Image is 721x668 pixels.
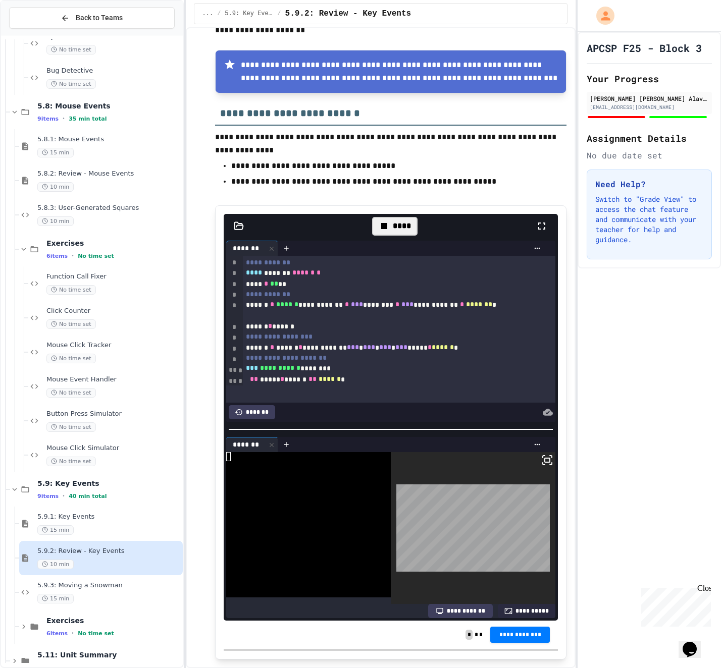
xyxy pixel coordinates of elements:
[46,253,68,259] span: 6 items
[46,388,96,398] span: No time set
[46,341,181,350] span: Mouse Click Tracker
[37,101,181,110] span: 5.8: Mouse Events
[46,319,96,329] span: No time set
[595,178,703,190] h3: Need Help?
[587,41,702,55] h1: APCSP F25 - Block 3
[37,650,181,659] span: 5.11: Unit Summary
[587,72,712,86] h2: Your Progress
[46,457,96,466] span: No time set
[9,7,175,29] button: Back to Teams
[63,492,65,500] span: •
[37,135,181,144] span: 5.8.1: Mouse Events
[37,170,181,178] span: 5.8.2: Review - Mouse Events
[69,493,107,499] span: 40 min total
[46,354,96,363] span: No time set
[72,629,74,637] span: •
[46,239,181,248] span: Exercises
[46,444,181,453] span: Mouse Click Simulator
[37,547,181,555] span: 5.9.2: Review - Key Events
[37,560,74,569] span: 10 min
[37,216,74,226] span: 10 min
[69,116,107,122] span: 35 min total
[37,581,181,590] span: 5.9.3: Moving a Snowman
[595,194,703,245] p: Switch to "Grade View" to access the chat feature and communicate with your teacher for help and ...
[637,584,711,627] iframe: chat widget
[37,493,59,499] span: 9 items
[46,45,96,54] span: No time set
[217,10,221,18] span: /
[4,4,70,64] div: Chat with us now!Close
[37,148,74,157] span: 15 min
[46,79,96,89] span: No time set
[76,13,123,23] span: Back to Teams
[46,67,181,75] span: Bug Detective
[37,525,74,535] span: 15 min
[37,182,74,192] span: 10 min
[590,103,709,111] div: [EMAIL_ADDRESS][DOMAIN_NAME]
[277,10,281,18] span: /
[590,94,709,103] div: [PERSON_NAME] [PERSON_NAME] Alavudin
[37,116,59,122] span: 9 items
[46,307,181,315] span: Click Counter
[46,616,181,625] span: Exercises
[37,479,181,488] span: 5.9: Key Events
[587,149,712,161] div: No due date set
[46,422,96,432] span: No time set
[202,10,214,18] span: ...
[46,375,181,384] span: Mouse Event Handler
[78,253,114,259] span: No time set
[46,630,68,637] span: 6 items
[679,628,711,658] iframe: chat widget
[37,204,181,212] span: 5.8.3: User-Generated Squares
[37,513,181,521] span: 5.9.1: Key Events
[78,630,114,637] span: No time set
[63,115,65,123] span: •
[587,131,712,145] h2: Assignment Details
[72,252,74,260] span: •
[46,410,181,418] span: Button Press Simulator
[225,10,273,18] span: 5.9: Key Events
[46,272,181,281] span: Function Call Fixer
[37,594,74,603] span: 15 min
[586,4,617,27] div: My Account
[46,285,96,295] span: No time set
[285,8,411,20] span: 5.9.2: Review - Key Events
